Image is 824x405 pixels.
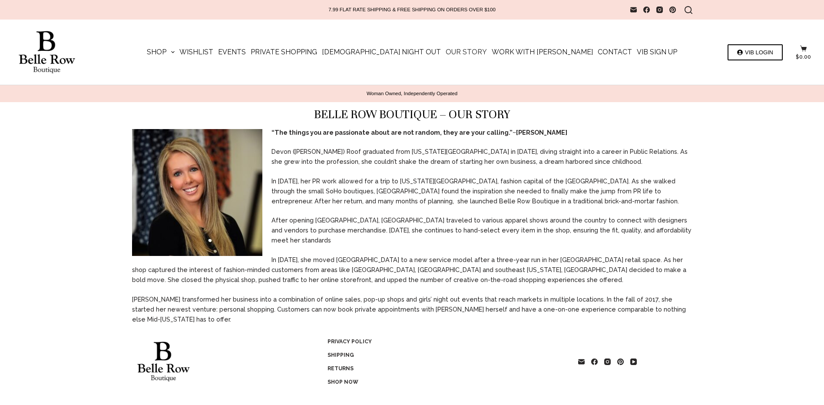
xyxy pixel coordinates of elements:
[796,54,799,60] span: $
[17,90,807,97] p: Woman Owned, Independently Operated
[328,7,496,13] p: 7.99 FLAT RATE SHIPPING & FREE SHIPPING ON ORDERS OVER $100
[132,215,692,245] p: After opening [GEOGRAPHIC_DATA], [GEOGRAPHIC_DATA] traveled to various apparel shows around the c...
[728,44,783,60] a: VIB LOGIN
[144,20,177,85] a: Shop
[320,20,443,85] a: [DEMOGRAPHIC_DATA] Night Out
[604,359,611,365] a: Instagram
[591,359,598,365] a: Facebook
[596,20,635,85] a: Contact
[685,6,692,14] button: Search
[132,294,692,324] p: [PERSON_NAME] transformed her business into a combination of online sales, pop-up shops and girls...
[745,50,773,55] span: VIB LOGIN
[656,7,663,13] a: Instagram
[248,20,320,85] a: Private Shopping
[443,20,490,85] a: Our Story
[643,7,650,13] a: Facebook
[132,102,692,127] h1: Belle Row Boutique – Our Story
[578,359,585,365] a: Email
[324,377,477,387] a: Shop Now
[796,45,811,60] a: $0.00
[513,129,567,136] strong: ~[PERSON_NAME]
[132,176,692,206] p: In [DATE], her PR work allowed for a trip to [US_STATE][GEOGRAPHIC_DATA], fashion capital of the ...
[630,7,637,13] a: Email
[324,350,477,360] a: Shipping
[271,129,567,136] strong: “The things you are passionate about are not random, they are your calling.”
[132,146,692,166] p: Devon ([PERSON_NAME]) Roof graduated from [US_STATE][GEOGRAPHIC_DATA] in [DATE], diving straight ...
[617,359,624,365] a: Pinterest
[669,7,676,13] a: Pinterest
[630,359,637,365] a: YouTube
[13,31,80,74] img: Belle Row Boutique
[216,20,248,85] a: Events
[132,255,692,285] p: In [DATE], she moved [GEOGRAPHIC_DATA] to a new service model after a three-year run in her [GEOG...
[177,20,216,85] a: Wishlist
[144,20,679,85] nav: Main Navigation
[328,336,473,387] nav: Footer Menu
[132,129,262,256] img: Devon Bradley
[796,54,811,60] bdi: 0.00
[132,342,195,382] img: Belle Row Boutique
[324,363,477,374] a: Returns
[490,20,596,85] a: Work with [PERSON_NAME]
[324,336,477,347] a: Privacy Policy
[635,20,680,85] a: VIB Sign Up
